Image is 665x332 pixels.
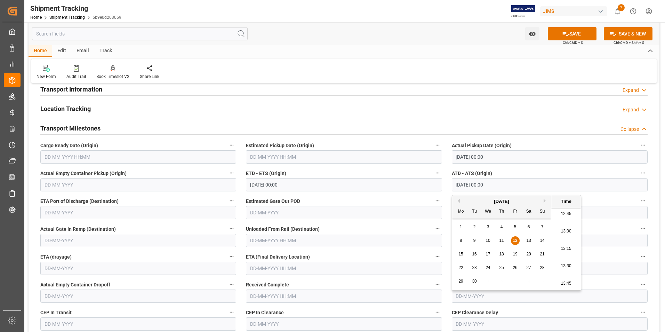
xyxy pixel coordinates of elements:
button: Actual Empty Container Pickup (Origin) [227,168,236,177]
span: Actual Empty Container Pickup (Origin) [40,170,127,177]
a: Shipment Tracking [49,15,85,20]
input: DD-MM-YYYY [246,206,442,219]
div: Expand [623,106,639,113]
li: 13:30 [551,258,581,275]
button: Rail Departure (Destination) [639,196,648,205]
button: Received Complete [433,280,442,289]
div: Choose Wednesday, September 24th, 2025 [484,263,492,272]
div: Choose Wednesday, September 3rd, 2025 [484,223,492,231]
div: Choose Friday, September 26th, 2025 [511,263,520,272]
button: ETA (drayage) [227,252,236,261]
button: Unloaded From Rail (Destination) [433,224,442,233]
li: 13:45 [551,275,581,292]
span: 9 [473,238,476,243]
span: 27 [526,265,531,270]
span: 8 [460,238,462,243]
span: 15 [458,252,463,256]
div: Expand [623,87,639,94]
span: ETA (drayage) [40,253,72,261]
span: 13 [526,238,531,243]
span: ETD - ETS (Origin) [246,170,286,177]
button: JIMS [540,5,610,18]
span: 5 [514,224,516,229]
span: 24 [486,265,490,270]
button: Actual Gate In Ramp (Destination) [227,224,236,233]
input: DD-MM-YYYY HH:MM [40,150,236,164]
input: DD-MM-YYYY [452,317,648,331]
span: 3 [487,224,489,229]
input: DD-MM-YYYY HH:MM [452,150,648,164]
div: Choose Sunday, September 21st, 2025 [538,250,547,259]
div: Choose Monday, September 1st, 2025 [457,223,465,231]
div: Book Timeslot V2 [96,73,129,80]
li: 13:15 [551,240,581,258]
div: Choose Tuesday, September 9th, 2025 [470,236,479,245]
span: 16 [472,252,476,256]
span: 10 [486,238,490,243]
button: ATD - ATS (Origin) [639,168,648,177]
span: CEP In Transit [40,309,72,316]
button: ETD - ETS (Origin) [433,168,442,177]
button: Actual Empty Container Dropoff [227,280,236,289]
span: Ctrl/CMD + S [563,40,583,45]
div: Edit [52,45,71,57]
button: ETA (Final Delivery Location) [433,252,442,261]
input: DD-MM-YYYY [246,317,442,331]
div: Email [71,45,94,57]
input: DD-MM-YYYY HH:MM [246,150,442,164]
div: Choose Tuesday, September 2nd, 2025 [470,223,479,231]
h2: Transport Information [40,85,102,94]
div: Choose Wednesday, September 10th, 2025 [484,236,492,245]
button: CEP Picked Up [639,280,648,289]
div: Collapse [620,126,639,133]
input: DD-MM-YYYY [452,290,648,303]
span: ETA Port of Discharge (Destination) [40,198,119,205]
input: DD-MM-YYYY HH:MM [452,178,648,191]
span: Received Complete [246,281,289,288]
li: 13:00 [551,223,581,240]
span: 28 [540,265,544,270]
span: 6 [528,224,530,229]
div: Choose Thursday, September 18th, 2025 [497,250,506,259]
a: Home [30,15,42,20]
span: CEP Clearance Delay [452,309,498,316]
button: Cargo Ready Date (Origin) [227,141,236,150]
h2: Transport Milestones [40,124,101,133]
div: Choose Monday, September 22nd, 2025 [457,263,465,272]
div: Home [29,45,52,57]
input: DD-MM-YYYY HH:MM [246,262,442,275]
span: Actual Pickup Date (Origin) [452,142,512,149]
div: Choose Thursday, September 4th, 2025 [497,223,506,231]
span: 30 [472,279,476,284]
button: open menu [525,27,539,40]
span: Ctrl/CMD + Shift + S [614,40,644,45]
input: DD-MM-YYYY [40,262,236,275]
button: Actual Pickup Date (Origin) [639,141,648,150]
span: 2 [473,224,476,229]
input: DD-MM-YYYY [40,317,236,331]
button: Estimated Gate Out POD [433,196,442,205]
button: Estimated Pickup Date (Origin) [433,141,442,150]
input: DD-MM-YYYY HH:MM [246,234,442,247]
div: Track [94,45,117,57]
button: ETA Port of Discharge (Destination) [227,196,236,205]
button: show 1 new notifications [610,3,625,19]
span: 4 [500,224,503,229]
span: 12 [513,238,517,243]
button: CEP In Transit [227,308,236,317]
div: Sa [524,207,533,216]
span: Estimated Pickup Date (Origin) [246,142,314,149]
div: Choose Thursday, September 25th, 2025 [497,263,506,272]
div: Choose Thursday, September 11th, 2025 [497,236,506,245]
div: Choose Wednesday, September 17th, 2025 [484,250,492,259]
span: 20 [526,252,531,256]
span: Actual Gate In Ramp (Destination) [40,226,116,233]
div: Time [553,198,579,205]
span: CEP In Clearance [246,309,284,316]
h2: Location Tracking [40,104,91,113]
button: Next Month [544,199,548,203]
span: ATD - ATS (Origin) [452,170,492,177]
span: 1 [460,224,462,229]
div: Choose Tuesday, September 30th, 2025 [470,277,479,286]
div: Choose Monday, September 8th, 2025 [457,236,465,245]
